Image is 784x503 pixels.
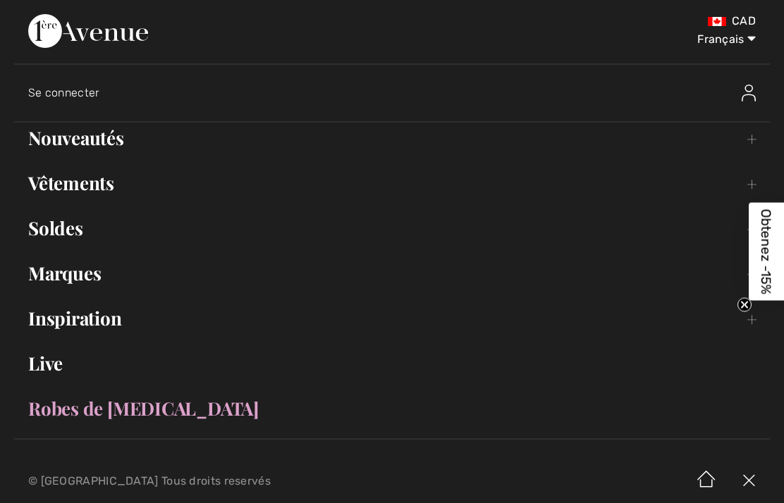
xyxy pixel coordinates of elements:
[14,303,770,334] a: Inspiration
[28,86,100,99] span: Se connecter
[728,459,770,503] img: X
[14,258,770,289] a: Marques
[749,203,784,301] div: Obtenez -15%Close teaser
[737,298,752,312] button: Close teaser
[461,14,756,28] div: CAD
[14,348,770,379] a: Live
[742,85,756,101] img: Se connecter
[14,123,770,154] a: Nouveautés
[28,14,148,48] img: 1ère Avenue
[14,393,770,424] a: Robes de [MEDICAL_DATA]
[28,70,770,116] a: Se connecterSe connecter
[14,168,770,199] a: Vêtements
[759,209,775,294] span: Obtenez -15%
[28,476,461,486] p: © [GEOGRAPHIC_DATA] Tous droits reservés
[685,459,728,503] img: Accueil
[14,213,770,244] a: Soldes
